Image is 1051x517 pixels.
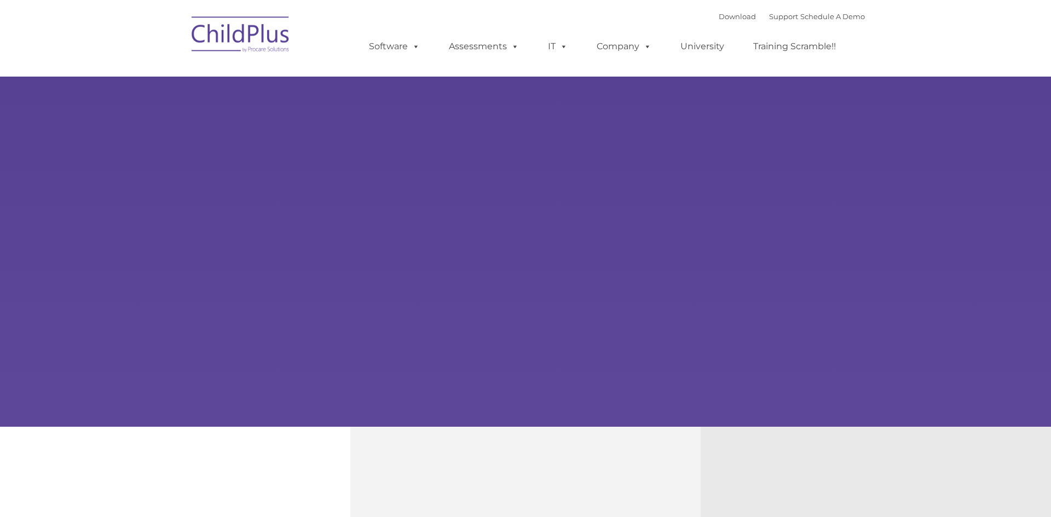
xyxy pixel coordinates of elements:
a: Download [719,12,756,21]
a: Training Scramble!! [742,36,847,57]
a: Assessments [438,36,530,57]
a: Company [586,36,662,57]
a: Schedule A Demo [800,12,865,21]
img: ChildPlus by Procare Solutions [186,9,296,63]
a: University [669,36,735,57]
a: IT [537,36,579,57]
font: | [719,12,865,21]
a: Software [358,36,431,57]
a: Support [769,12,798,21]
